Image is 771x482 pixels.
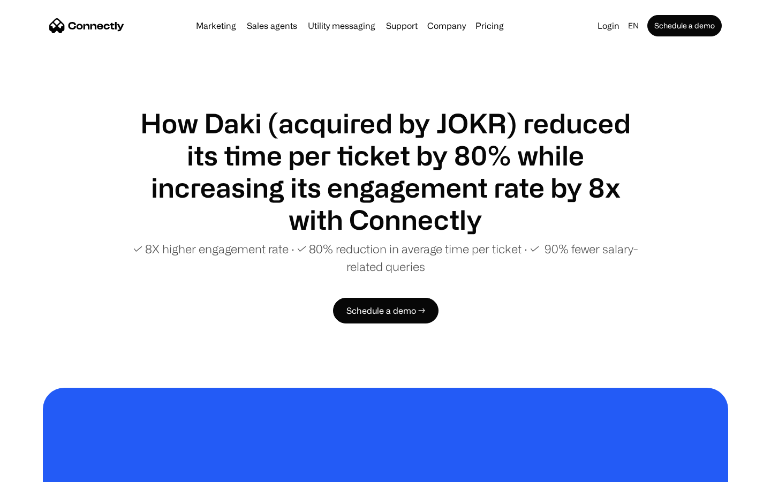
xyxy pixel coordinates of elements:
[192,21,240,30] a: Marketing
[624,18,645,33] div: en
[304,21,380,30] a: Utility messaging
[333,298,439,323] a: Schedule a demo →
[628,18,639,33] div: en
[427,18,466,33] div: Company
[128,107,642,236] h1: How Daki (acquired by JOKR) reduced its time per ticket by 80% while increasing its engagement ra...
[647,15,722,36] a: Schedule a demo
[128,240,642,275] p: ✓ 8X higher engagement rate ∙ ✓ 80% reduction in average time per ticket ∙ ✓ 90% fewer salary-rel...
[382,21,422,30] a: Support
[593,18,624,33] a: Login
[243,21,301,30] a: Sales agents
[49,18,124,34] a: home
[11,462,64,478] aside: Language selected: English
[471,21,508,30] a: Pricing
[21,463,64,478] ul: Language list
[424,18,469,33] div: Company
